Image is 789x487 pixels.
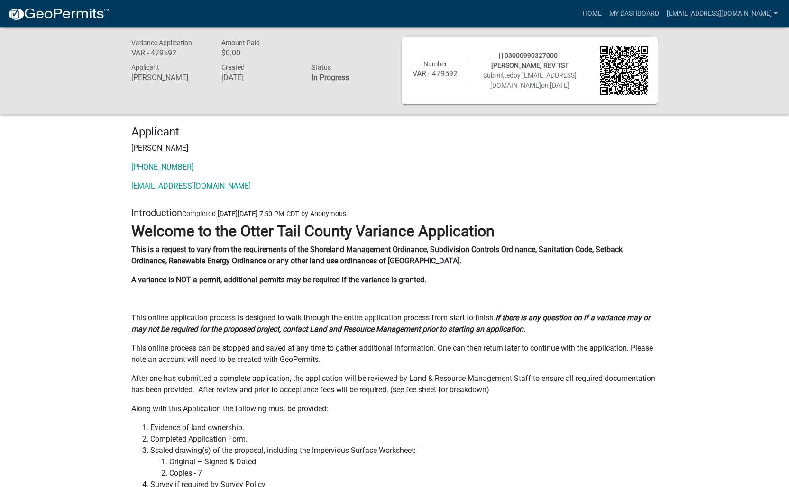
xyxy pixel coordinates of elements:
h4: Applicant [131,125,658,139]
span: Status [312,63,331,71]
a: [EMAIL_ADDRESS][DOMAIN_NAME] [663,5,781,23]
span: by [EMAIL_ADDRESS][DOMAIN_NAME] [490,72,577,89]
p: Along with this Application the following must be provided: [131,403,658,415]
p: After one has submitted a complete application, the application will be reviewed by Land & Resour... [131,373,658,396]
p: This online application process is designed to walk through the entire application process from s... [131,312,658,335]
p: This online process can be stopped and saved at any time to gather additional information. One ca... [131,343,658,365]
h5: Introduction [131,207,658,218]
span: Amount Paid [221,39,260,46]
span: Variance Application [131,39,192,46]
span: Number [423,60,447,68]
p: [PERSON_NAME] [131,143,658,154]
span: Applicant [131,63,159,71]
strong: In Progress [312,73,349,82]
li: Scaled drawing(s) of the proposal, including the Impervious Surface Worksheet: [150,445,658,479]
span: | | 03000990327000 | [PERSON_NAME] REV TST [491,52,569,69]
strong: Welcome to the Otter Tail County Variance Application [131,222,495,240]
span: Completed [DATE][DATE] 7:50 PM CDT by Anonymous [182,210,346,218]
li: Completed Application Form. [150,433,658,445]
li: Copies - 7 [169,468,658,479]
span: Submitted on [DATE] [483,72,577,89]
span: Created [221,63,245,71]
a: My Dashboard [606,5,663,23]
strong: This is a request to vary from the requirements of the Shoreland Management Ordinance, Subdivisio... [131,245,623,265]
a: [PHONE_NUMBER] [131,162,193,171]
h6: $0.00 [221,48,297,57]
h6: [PERSON_NAME] [131,73,207,82]
h6: [DATE] [221,73,297,82]
h6: VAR - 479592 [131,48,207,57]
img: QR code [600,46,649,95]
h6: VAR - 479592 [411,69,459,78]
li: Original – Signed & Dated [169,456,658,468]
a: [EMAIL_ADDRESS][DOMAIN_NAME] [131,181,251,190]
strong: A variance is NOT a permit, additional permits may be required if the variance is granted. [131,275,426,284]
a: Home [579,5,606,23]
li: Evidence of land ownership. [150,422,658,433]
